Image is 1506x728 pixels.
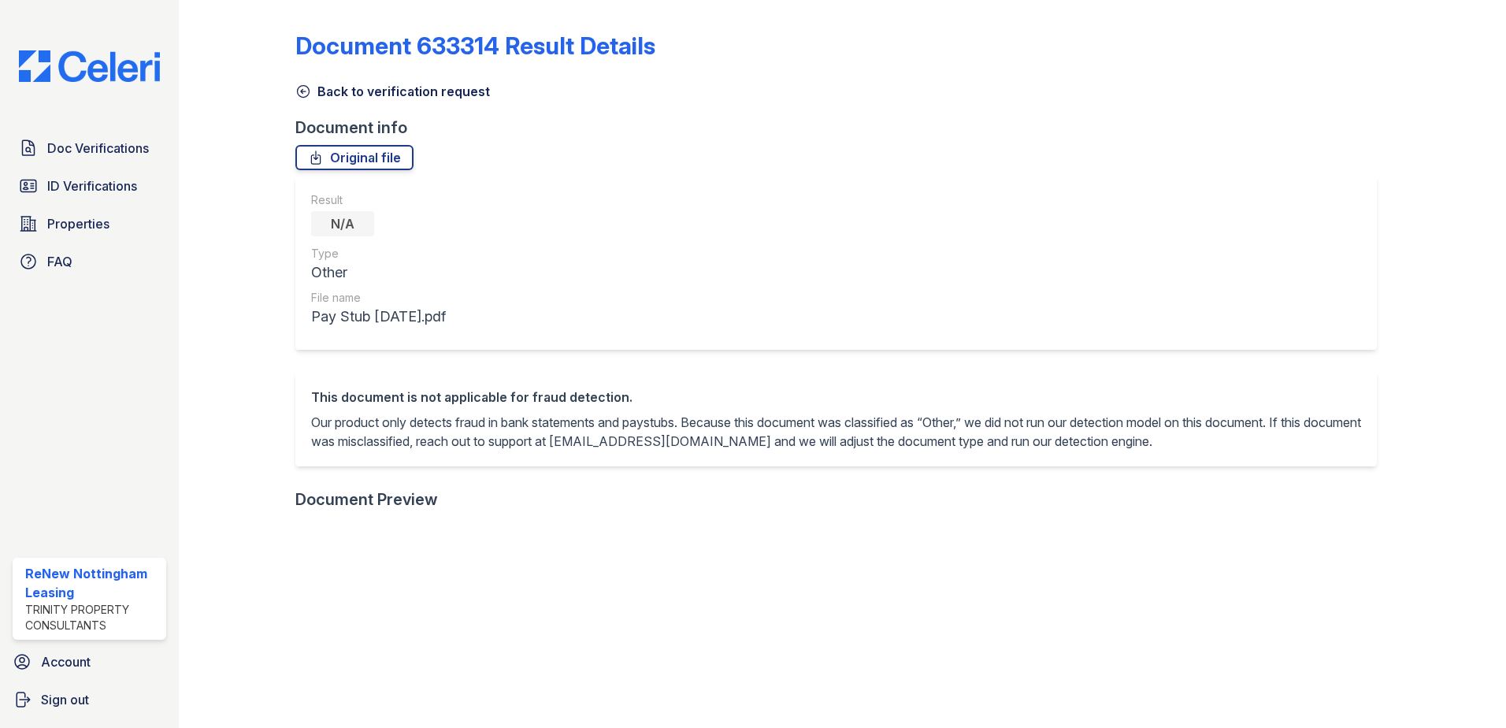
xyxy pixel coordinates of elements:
span: Sign out [41,690,89,709]
span: FAQ [47,252,72,271]
a: Original file [295,145,414,170]
iframe: chat widget [1440,665,1490,712]
span: Doc Verifications [47,139,149,158]
div: Pay Stub [DATE].pdf [311,306,446,328]
a: Document 633314 Result Details [295,32,655,60]
span: ID Verifications [47,176,137,195]
a: Account [6,646,172,678]
span: Account [41,652,91,671]
p: Our product only detects fraud in bank statements and paystubs. Because this document was classif... [311,413,1361,451]
div: N/A [311,211,374,236]
div: Other [311,262,446,284]
a: Doc Verifications [13,132,166,164]
div: Trinity Property Consultants [25,602,160,633]
div: Document Preview [295,488,438,511]
a: Sign out [6,684,172,715]
div: ReNew Nottingham Leasing [25,564,160,602]
div: This document is not applicable for fraud detection. [311,388,1361,407]
a: FAQ [13,246,166,277]
a: ID Verifications [13,170,166,202]
div: File name [311,290,446,306]
img: CE_Logo_Blue-a8612792a0a2168367f1c8372b55b34899dd931a85d93a1a3d3e32e68fde9ad4.png [6,50,172,82]
div: Type [311,246,446,262]
a: Back to verification request [295,82,490,101]
div: Document info [295,117,1389,139]
div: Result [311,192,446,208]
a: Properties [13,208,166,240]
span: Properties [47,214,109,233]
